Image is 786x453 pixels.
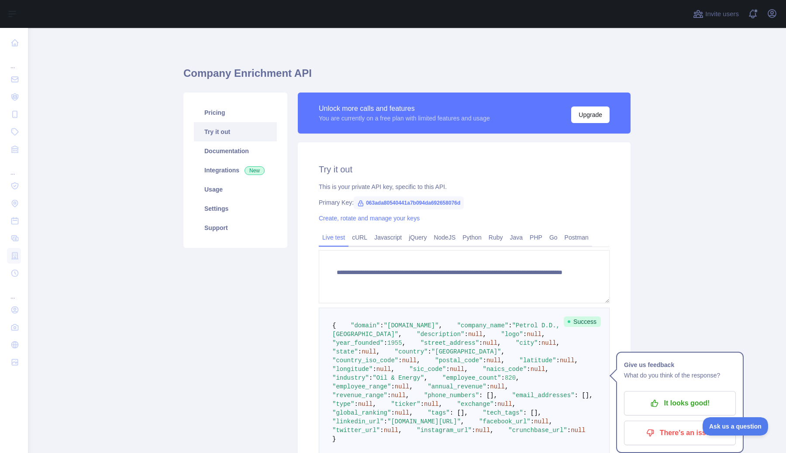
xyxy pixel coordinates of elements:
span: "industry" [332,374,369,381]
span: , [545,366,548,373]
span: null [560,357,575,364]
span: : [523,331,527,338]
a: Ruby [485,230,507,244]
span: "street_address" [421,340,479,347]
span: null [571,427,586,434]
p: What do you think of the response? [624,370,736,381]
span: "tags" [427,409,449,416]
div: ... [7,159,21,176]
span: "annual_revenue" [427,383,486,390]
span: "year_founded" [332,340,384,347]
span: 063ada80540441a7b094da692658076d [354,196,464,209]
span: : [372,366,376,373]
span: : [421,401,424,408]
span: null [362,348,376,355]
span: "employee_range" [332,383,391,390]
span: "logo" [501,331,523,338]
span: null [486,357,501,364]
span: : [556,357,560,364]
span: null [395,383,410,390]
span: , [409,409,413,416]
a: Documentation [194,141,277,161]
span: "postal_code" [435,357,483,364]
span: "linkedin_url" [332,418,384,425]
span: , [461,418,464,425]
span: null [476,427,490,434]
a: Try it out [194,122,277,141]
a: Live test [319,230,348,244]
span: 820 [505,374,516,381]
span: : [380,427,383,434]
span: "revenue_range" [332,392,387,399]
span: "description" [417,331,464,338]
button: Invite users [691,7,741,21]
span: : [531,418,534,425]
span: : [501,374,504,381]
span: "country" [395,348,428,355]
span: null [483,340,497,347]
span: : [], [523,409,541,416]
span: null [395,409,410,416]
span: null [534,418,549,425]
span: "exchange" [457,401,494,408]
span: : [384,418,387,425]
span: "email_addresses" [512,392,575,399]
span: , [497,340,501,347]
span: : [486,383,490,390]
span: , [398,427,402,434]
span: null [450,366,465,373]
span: null [358,401,373,408]
span: : [479,340,483,347]
span: } [332,436,336,443]
span: "type" [332,401,354,408]
a: Postman [561,230,592,244]
div: Unlock more calls and features [319,103,490,114]
span: , [490,427,493,434]
span: "[DOMAIN_NAME]" [384,322,439,329]
span: , [501,348,505,355]
a: Create, rotate and manage your keys [319,215,420,222]
span: : [380,322,383,329]
span: , [406,392,409,399]
h1: Company Enrichment API [183,66,631,87]
span: : [427,348,431,355]
span: , [501,357,505,364]
span: null [424,401,439,408]
button: Upgrade [571,106,610,123]
a: Python [459,230,485,244]
span: null [468,331,483,338]
span: "longitude" [332,366,372,373]
span: : [354,401,358,408]
span: , [556,340,560,347]
a: cURL [348,230,371,244]
span: "ticker" [391,401,420,408]
div: Primary Key: [319,198,610,207]
span: "tech_tags" [483,409,523,416]
span: 1955 [387,340,402,347]
span: , [464,366,468,373]
span: "crunchbase_url" [508,427,567,434]
span: null [402,357,417,364]
span: : [472,427,475,434]
span: : [398,357,402,364]
span: "facebook_url" [479,418,531,425]
a: Go [546,230,561,244]
a: Settings [194,199,277,218]
span: null [541,340,556,347]
span: : [369,374,372,381]
h1: Give us feedback [624,360,736,370]
span: : [508,322,512,329]
a: Pricing [194,103,277,122]
span: : [538,340,541,347]
span: : [358,348,362,355]
span: : [483,357,486,364]
div: ... [7,52,21,70]
span: "phone_numbers" [424,392,479,399]
span: New [245,166,265,175]
span: , [483,331,486,338]
span: null [497,401,512,408]
span: null [527,331,541,338]
span: : [494,401,497,408]
span: null [531,366,545,373]
span: "[DOMAIN_NAME][URL]" [387,418,461,425]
